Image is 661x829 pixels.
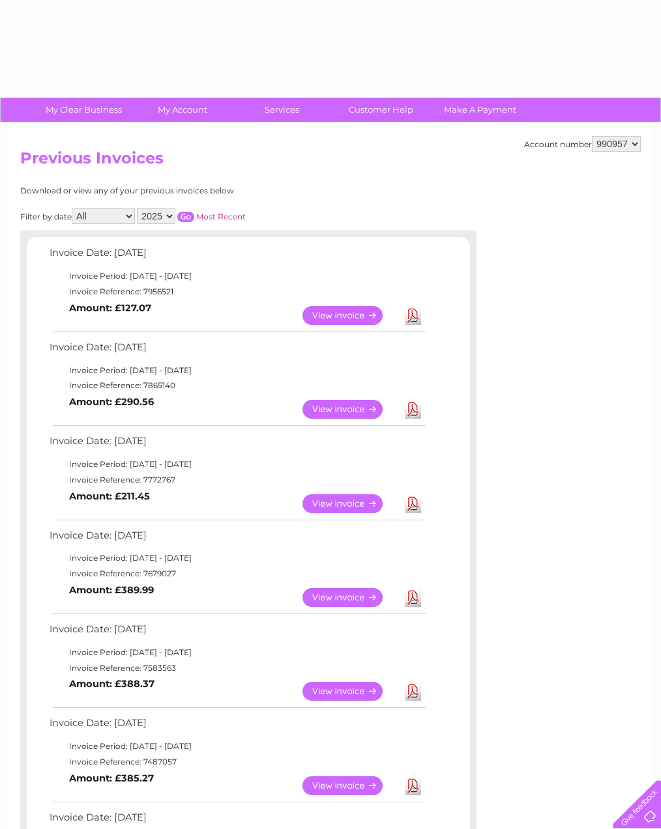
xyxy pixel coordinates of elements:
[46,714,428,738] td: Invoice Date: [DATE]
[46,738,428,754] td: Invoice Period: [DATE] - [DATE]
[405,494,421,513] a: Download
[69,302,151,314] b: Amount: £127.07
[524,136,641,152] div: Account number
[302,682,398,701] a: View
[20,186,362,195] div: Download or view any of your previous invoices below.
[20,208,362,224] div: Filter by date
[129,98,237,122] a: My Account
[46,527,428,551] td: Invoice Date: [DATE]
[46,339,428,363] td: Invoice Date: [DATE]
[327,98,435,122] a: Customer Help
[46,457,428,472] td: Invoice Period: [DATE] - [DATE]
[30,98,138,122] a: My Clear Business
[46,566,428,582] td: Invoice Reference: 7679027
[302,588,398,607] a: View
[228,98,336,122] a: Services
[46,472,428,488] td: Invoice Reference: 7772767
[302,776,398,795] a: View
[46,550,428,566] td: Invoice Period: [DATE] - [DATE]
[46,645,428,660] td: Invoice Period: [DATE] - [DATE]
[69,678,154,690] b: Amount: £388.37
[426,98,534,122] a: Make A Payment
[405,588,421,607] a: Download
[302,494,398,513] a: View
[46,244,428,268] td: Invoice Date: [DATE]
[302,306,398,325] a: View
[405,682,421,701] a: Download
[405,776,421,795] a: Download
[20,149,641,174] h2: Previous Invoices
[46,268,428,284] td: Invoice Period: [DATE] - [DATE]
[69,772,154,784] b: Amount: £385.27
[405,306,421,325] a: Download
[196,212,246,221] a: Most Recent
[69,490,150,502] b: Amount: £211.45
[46,284,428,300] td: Invoice Reference: 7956521
[69,584,154,596] b: Amount: £389.99
[46,660,428,676] td: Invoice Reference: 7583563
[46,432,428,457] td: Invoice Date: [DATE]
[46,621,428,645] td: Invoice Date: [DATE]
[46,378,428,393] td: Invoice Reference: 7865140
[46,363,428,378] td: Invoice Period: [DATE] - [DATE]
[405,400,421,419] a: Download
[46,754,428,770] td: Invoice Reference: 7487057
[302,400,398,419] a: View
[69,396,154,408] b: Amount: £290.56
